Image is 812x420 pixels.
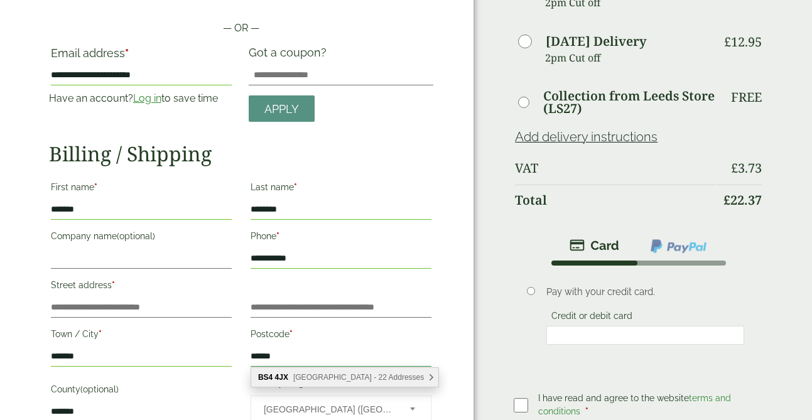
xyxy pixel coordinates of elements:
span: (optional) [80,384,119,394]
label: Last name [251,178,431,200]
label: Street address [51,276,232,298]
label: Email address [51,48,232,65]
p: 2pm Cut off [545,48,715,67]
p: Have an account? to save time [49,91,234,106]
iframe: Secure card payment input frame [550,330,740,341]
b: BS4 [258,373,273,382]
div: BS4 4JX [251,368,438,387]
h2: Billing / Shipping [49,142,434,166]
abbr: required [276,231,279,241]
abbr: required [99,329,102,339]
abbr: required [316,378,319,388]
bdi: 12.95 [724,33,762,50]
a: Add delivery instructions [515,129,658,144]
b: 4JX [275,373,288,382]
span: £ [723,191,730,208]
label: County [51,380,232,402]
label: Collection from Leeds Store (LS27) [543,90,715,115]
a: Log in [133,92,161,104]
abbr: required [294,182,297,192]
abbr: required [112,280,115,290]
img: stripe.png [570,238,619,253]
abbr: required [290,329,293,339]
span: (optional) [117,231,155,241]
th: Total [515,185,715,215]
label: Credit or debit card [546,311,637,325]
img: ppcp-gateway.png [649,238,708,254]
span: £ [731,159,738,176]
span: [GEOGRAPHIC_DATA] - 22 Addresses [293,373,424,382]
label: [DATE] Delivery [546,35,646,48]
abbr: required [585,406,588,416]
label: Postcode [251,325,431,347]
label: First name [51,178,232,200]
label: Got a coupon? [249,46,332,65]
label: Town / City [51,325,232,347]
abbr: required [94,182,97,192]
label: Company name [51,227,232,249]
span: Apply [264,102,299,116]
span: I have read and agree to the website [538,393,731,416]
p: Pay with your credit card. [546,285,744,299]
th: VAT [515,153,715,183]
bdi: 22.37 [723,191,762,208]
bdi: 3.73 [731,159,762,176]
a: Apply [249,95,315,122]
p: — OR — [49,21,434,36]
span: £ [724,33,731,50]
p: Free [731,90,762,105]
abbr: required [125,46,129,60]
label: Phone [251,227,431,249]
